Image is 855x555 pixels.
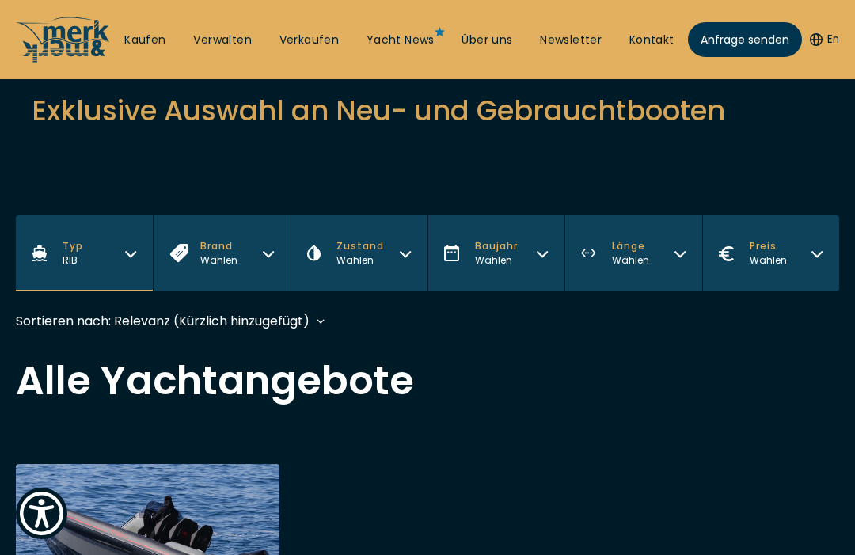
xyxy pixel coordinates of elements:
[688,22,802,57] a: Anfrage senden
[279,32,340,48] a: Verkaufen
[564,215,701,291] button: LängeWählen
[291,215,427,291] button: ZustandWählen
[16,215,153,291] button: TypRIB
[475,239,518,253] span: Baujahr
[63,239,83,253] span: Typ
[701,32,789,48] span: Anfrage senden
[336,239,384,253] span: Zustand
[193,32,252,48] a: Verwalten
[153,215,290,291] button: BrandWählen
[540,32,602,48] a: Newsletter
[612,239,649,253] span: Länge
[612,253,649,268] div: Wählen
[810,32,839,48] button: En
[750,239,787,253] span: Preis
[427,215,564,291] button: BaujahrWählen
[16,311,310,331] div: Sortieren nach: Relevanz (Kürzlich hinzugefügt)
[475,253,518,268] div: Wählen
[200,253,237,268] div: Wählen
[63,253,78,267] span: RIB
[336,253,384,268] div: Wählen
[750,253,787,268] div: Wählen
[200,239,237,253] span: Brand
[16,361,839,401] h2: Alle Yachtangebote
[367,32,435,48] a: Yacht News
[124,32,165,48] a: Kaufen
[462,32,512,48] a: Über uns
[32,91,823,130] h2: Exklusive Auswahl an Neu- und Gebrauchtbooten
[702,215,839,291] button: PreisWählen
[629,32,674,48] a: Kontakt
[16,488,67,539] button: Show Accessibility Preferences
